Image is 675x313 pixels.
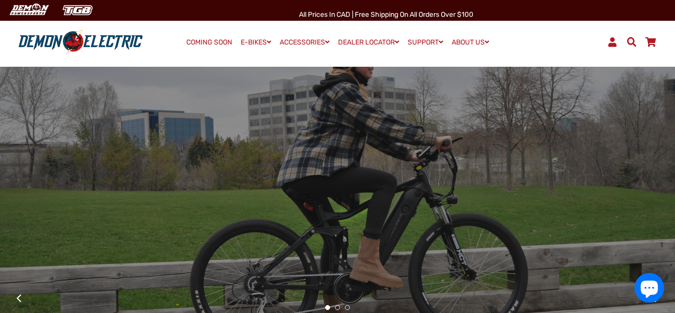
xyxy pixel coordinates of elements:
button: 1 of 3 [325,305,330,310]
img: Demon Electric [5,2,52,18]
a: E-BIKES [237,35,275,49]
inbox-online-store-chat: Shopify online store chat [632,273,667,305]
img: Demon Electric logo [15,29,146,55]
span: All Prices in CAD | Free shipping on all orders over $100 [299,10,473,19]
a: ACCESSORIES [276,35,333,49]
a: DEALER LOCATOR [335,35,403,49]
a: SUPPORT [404,35,447,49]
img: TGB Canada [57,2,98,18]
a: ABOUT US [448,35,493,49]
a: COMING SOON [183,36,236,49]
button: 2 of 3 [335,305,340,310]
button: 3 of 3 [345,305,350,310]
